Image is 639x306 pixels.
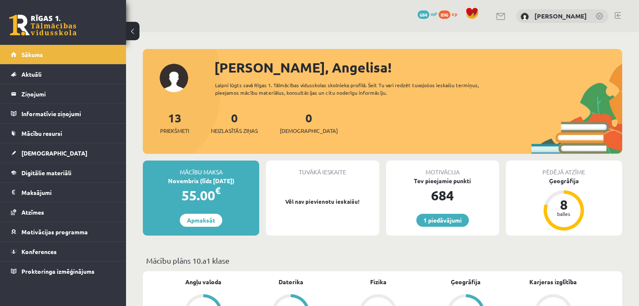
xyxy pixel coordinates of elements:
[418,10,437,17] a: 684 mP
[21,183,116,202] legend: Maksājumi
[21,149,87,157] span: [DEMOGRAPHIC_DATA]
[160,110,189,135] a: 13Priekšmeti
[11,104,116,123] a: Informatīvie ziņojumi
[146,255,619,266] p: Mācību plāns 10.a1 klase
[529,277,577,286] a: Karjeras izglītība
[270,197,375,206] p: Vēl nav pievienotu ieskaišu!
[215,81,503,96] div: Laipni lūgts savā Rīgas 1. Tālmācības vidusskolas skolnieka profilā. Šeit Tu vari redzēt tuvojošo...
[11,45,116,64] a: Sākums
[551,211,576,216] div: balles
[451,277,481,286] a: Ģeogrāfija
[11,242,116,261] a: Konferences
[21,267,95,275] span: Proktoringa izmēģinājums
[11,163,116,182] a: Digitālie materiāli
[506,161,622,176] div: Pēdējā atzīme
[439,10,461,17] a: 896 xp
[521,13,529,21] img: Angelisa Kuzņecova
[21,104,116,123] legend: Informatīvie ziņojumi
[534,12,587,20] a: [PERSON_NAME]
[21,248,57,255] span: Konferences
[211,110,258,135] a: 0Neizlasītās ziņas
[418,10,429,19] span: 684
[143,161,259,176] div: Mācību maksa
[11,84,116,104] a: Ziņojumi
[431,10,437,17] span: mP
[215,184,221,197] span: €
[21,208,44,216] span: Atzīmes
[180,214,222,227] a: Apmaksāt
[416,214,469,227] a: 1 piedāvājumi
[21,130,62,137] span: Mācību resursi
[386,176,499,185] div: Tev pieejamie punkti
[266,161,379,176] div: Tuvākā ieskaite
[160,127,189,135] span: Priekšmeti
[9,15,76,36] a: Rīgas 1. Tālmācības vidusskola
[279,277,303,286] a: Datorika
[452,10,457,17] span: xp
[439,10,450,19] span: 896
[11,183,116,202] a: Maksājumi
[11,143,116,163] a: [DEMOGRAPHIC_DATA]
[551,198,576,211] div: 8
[11,202,116,222] a: Atzīmes
[21,169,71,176] span: Digitālie materiāli
[280,127,338,135] span: [DEMOGRAPHIC_DATA]
[143,176,259,185] div: Novembris (līdz [DATE])
[386,161,499,176] div: Motivācija
[214,57,622,78] div: [PERSON_NAME], Angelisa!
[370,277,387,286] a: Fizika
[506,176,622,185] div: Ģeogrāfija
[21,228,88,236] span: Motivācijas programma
[211,127,258,135] span: Neizlasītās ziņas
[11,222,116,241] a: Motivācijas programma
[185,277,221,286] a: Angļu valoda
[280,110,338,135] a: 0[DEMOGRAPHIC_DATA]
[21,84,116,104] legend: Ziņojumi
[506,176,622,232] a: Ģeogrāfija 8 balles
[21,51,43,58] span: Sākums
[11,65,116,84] a: Aktuāli
[143,185,259,205] div: 55.00
[11,124,116,143] a: Mācību resursi
[11,262,116,281] a: Proktoringa izmēģinājums
[386,185,499,205] div: 684
[21,70,42,78] span: Aktuāli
